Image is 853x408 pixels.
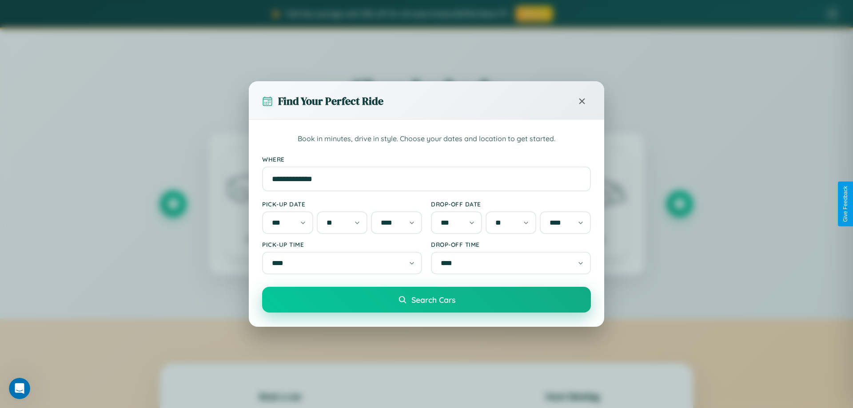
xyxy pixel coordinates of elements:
[262,241,422,248] label: Pick-up Time
[431,241,591,248] label: Drop-off Time
[278,94,383,108] h3: Find Your Perfect Ride
[262,287,591,313] button: Search Cars
[431,200,591,208] label: Drop-off Date
[262,155,591,163] label: Where
[411,295,455,305] span: Search Cars
[262,133,591,145] p: Book in minutes, drive in style. Choose your dates and location to get started.
[262,200,422,208] label: Pick-up Date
